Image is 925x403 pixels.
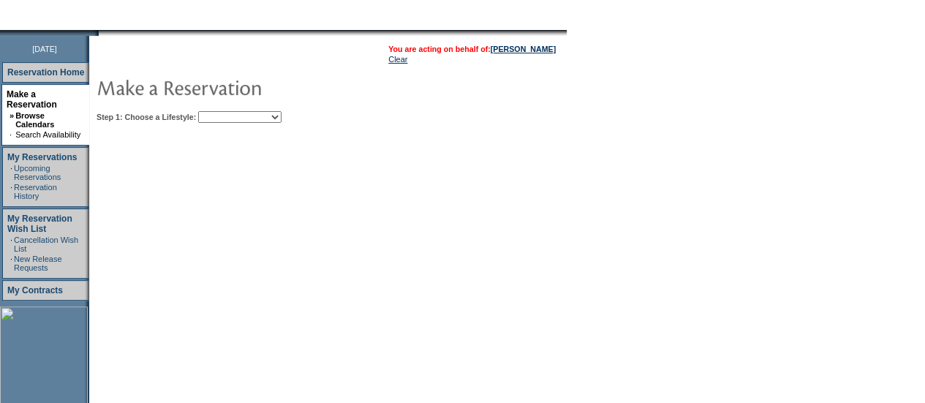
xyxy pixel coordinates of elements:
[14,183,57,200] a: Reservation History
[15,130,80,139] a: Search Availability
[14,164,61,181] a: Upcoming Reservations
[7,285,63,295] a: My Contracts
[14,255,61,272] a: New Release Requests
[14,236,78,253] a: Cancellation Wish List
[10,164,12,181] td: ·
[99,30,100,36] img: blank.gif
[97,113,196,121] b: Step 1: Choose a Lifestyle:
[7,214,72,234] a: My Reservation Wish List
[7,67,84,78] a: Reservation Home
[7,89,57,110] a: Make a Reservation
[94,30,99,36] img: promoShadowLeftCorner.gif
[10,255,12,272] td: ·
[97,72,389,102] img: pgTtlMakeReservation.gif
[388,45,556,53] span: You are acting on behalf of:
[15,111,54,129] a: Browse Calendars
[10,236,12,253] td: ·
[388,55,407,64] a: Clear
[7,152,77,162] a: My Reservations
[10,183,12,200] td: ·
[491,45,556,53] a: [PERSON_NAME]
[10,130,14,139] td: ·
[32,45,57,53] span: [DATE]
[10,111,14,120] b: »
